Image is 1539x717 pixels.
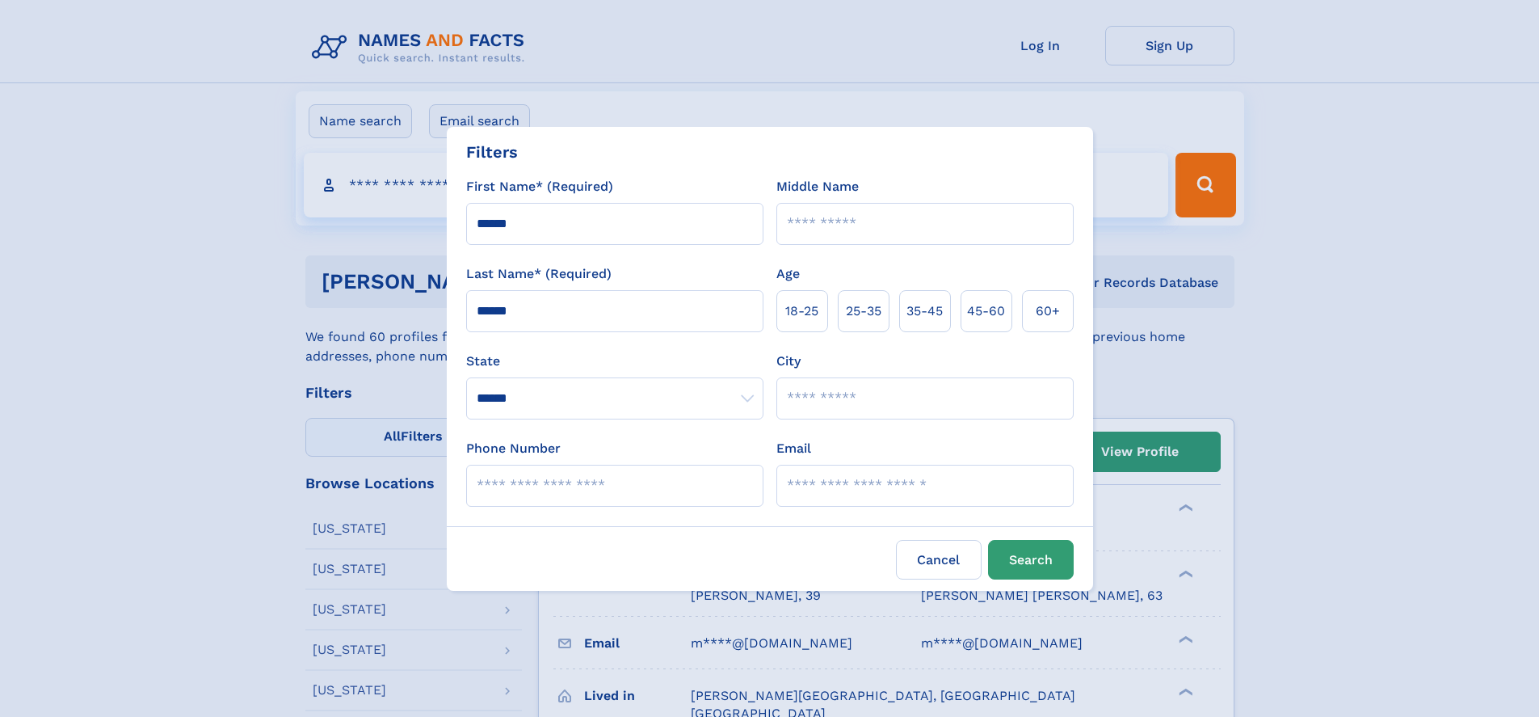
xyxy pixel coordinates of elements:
label: State [466,352,763,371]
span: 25‑35 [846,302,881,321]
label: City [776,352,801,371]
div: Filters [466,140,518,164]
span: 45‑60 [967,302,1005,321]
span: 35‑45 [906,302,943,321]
button: Search [988,540,1074,580]
label: First Name* (Required) [466,177,613,196]
span: 18‑25 [785,302,818,321]
label: Email [776,439,811,458]
label: Age [776,264,800,284]
label: Cancel [896,540,982,580]
label: Middle Name [776,177,859,196]
label: Last Name* (Required) [466,264,612,284]
label: Phone Number [466,439,561,458]
span: 60+ [1036,302,1060,321]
